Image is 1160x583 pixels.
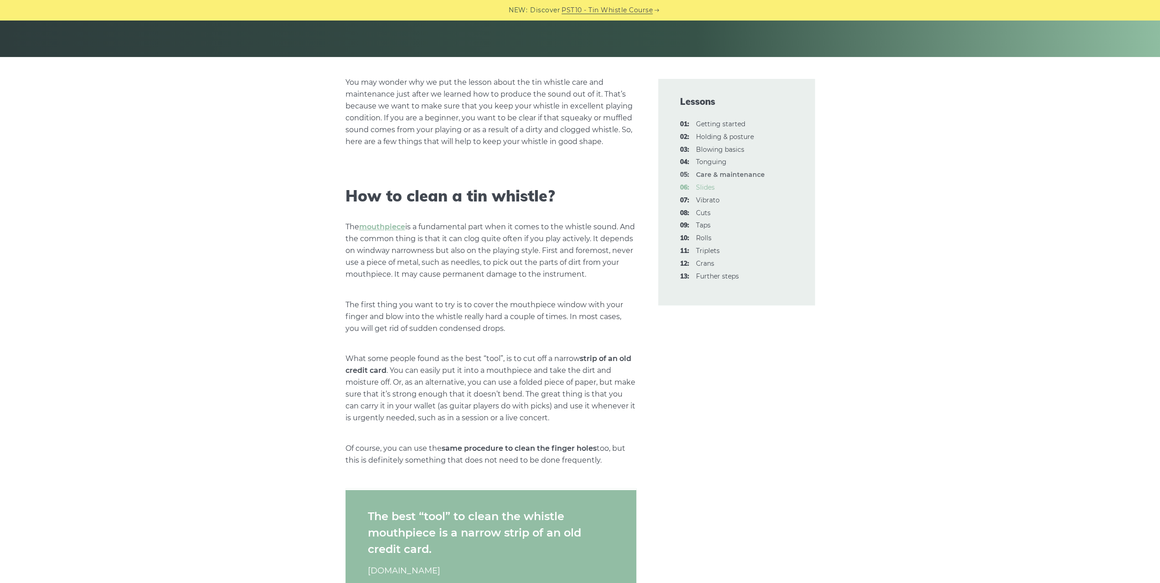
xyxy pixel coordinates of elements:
a: 02:Holding & posture [696,133,754,141]
span: 13: [680,271,689,282]
span: 01: [680,119,689,130]
span: Discover [530,5,560,15]
span: 02: [680,132,689,143]
span: Lessons [680,95,793,108]
a: 06:Slides [696,183,715,191]
a: PST10 - Tin Whistle Course [562,5,653,15]
span: 12: [680,258,689,269]
a: 01:Getting started [696,120,745,128]
span: 11: [680,246,689,257]
a: 10:Rolls [696,234,711,242]
strong: Care & maintenance [696,170,765,179]
a: 08:Cuts [696,209,711,217]
span: 04: [680,157,689,168]
p: The is a fundamental part when it comes to the whistle sound. And the common thing is that it can... [345,221,636,280]
p: You may wonder why we put the lesson about the tin whistle care and maintenance just after we lea... [345,77,636,148]
p: The first thing you want to try is to cover the mouthpiece window with your finger and blow into ... [345,299,636,335]
a: 03:Blowing basics [696,145,744,154]
a: 11:Triplets [696,247,720,255]
span: 03: [680,144,689,155]
span: NEW: [509,5,527,15]
a: 12:Crans [696,259,714,268]
p: The best “tool” to clean the whistle mouthpiece is a narrow strip of an old credit card. [368,508,614,557]
a: 07:Vibrato [696,196,720,204]
span: 08: [680,208,689,219]
p: Of course, you can use the too, but this is definitely something that does not need to be done fr... [345,443,636,466]
strong: same procedure to clean the finger holes [442,444,597,453]
span: 10: [680,233,689,244]
span: 06: [680,182,689,193]
h2: How to clean a tin whistle? [345,187,636,206]
a: 13:Further steps [696,272,739,280]
span: 07: [680,195,689,206]
a: 04:Tonguing [696,158,727,166]
a: 09:Taps [696,221,711,229]
span: 09: [680,220,689,231]
p: What some people found as the best “tool”, is to cut off a narrow . You can easily put it into a ... [345,353,636,424]
span: 05: [680,170,689,181]
a: mouthpiece [359,222,405,231]
cite: [DOMAIN_NAME] [368,565,614,577]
